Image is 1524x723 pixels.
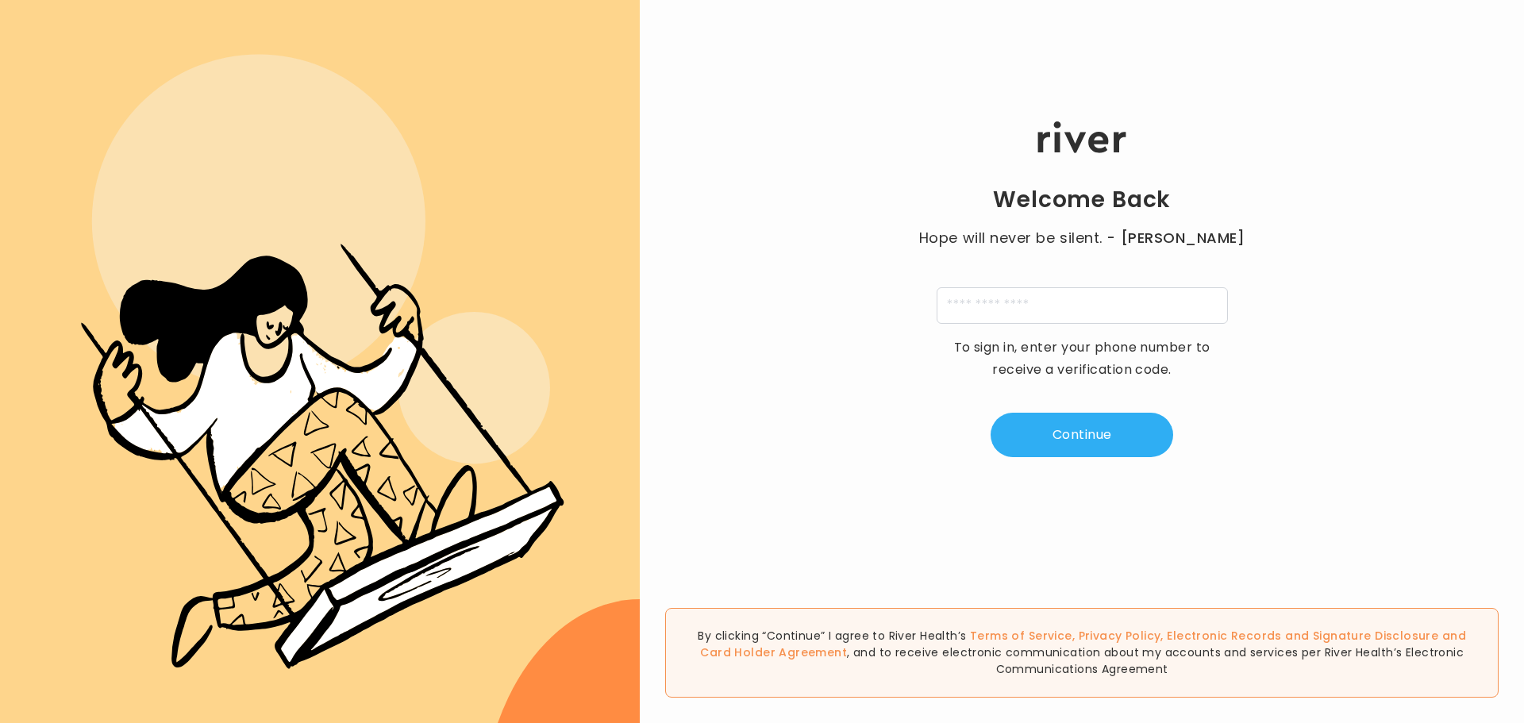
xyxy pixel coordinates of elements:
[665,608,1499,698] div: By clicking “Continue” I agree to River Health’s
[700,644,847,660] a: Card Holder Agreement
[993,186,1171,214] h1: Welcome Back
[943,337,1221,381] p: To sign in, enter your phone number to receive a verification code.
[991,413,1173,457] button: Continue
[1079,628,1161,644] a: Privacy Policy
[700,628,1466,660] span: , , and
[1167,628,1438,644] a: Electronic Records and Signature Disclosure
[1106,227,1245,249] span: - [PERSON_NAME]
[970,628,1072,644] a: Terms of Service
[903,227,1260,249] p: Hope will never be silent.
[847,644,1464,677] span: , and to receive electronic communication about my accounts and services per River Health’s Elect...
